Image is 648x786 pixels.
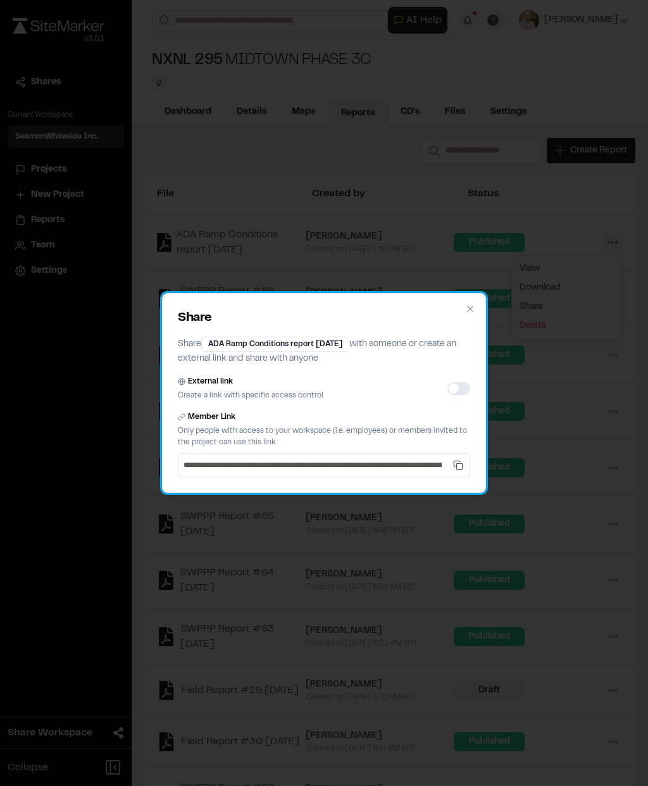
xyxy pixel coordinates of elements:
[178,425,470,448] p: Only people with access to your workspace (i.e. employees) or members invited to the project can ...
[201,337,349,352] div: ADA Ramp Conditions report [DATE]
[188,376,233,387] label: External link
[188,411,235,423] label: Member Link
[178,337,470,366] p: Share with someone or create an external link and share with anyone
[178,390,323,401] p: Create a link with specific access control
[178,309,470,328] h2: Share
